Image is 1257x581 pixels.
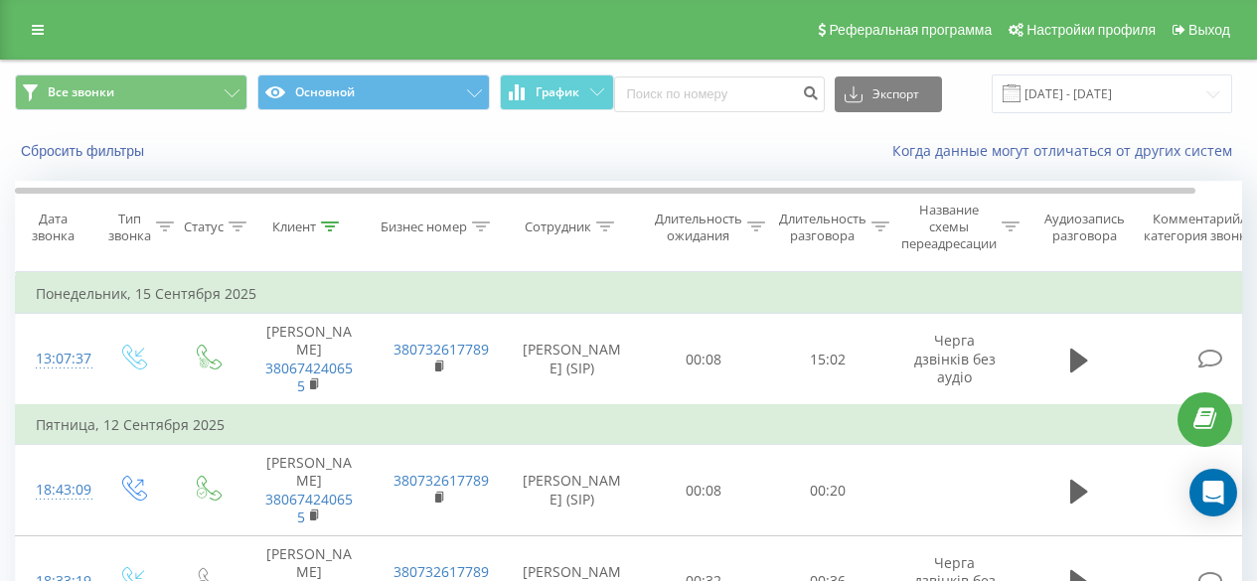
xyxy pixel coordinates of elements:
[265,490,353,526] a: 380674240655
[766,445,890,536] td: 00:20
[1188,22,1230,38] span: Выход
[15,142,154,160] button: Сбросить фильтры
[36,340,76,378] div: 13:07:37
[642,314,766,405] td: 00:08
[244,445,374,536] td: [PERSON_NAME]
[614,76,825,112] input: Поиск по номеру
[779,211,866,244] div: Длительность разговора
[500,74,614,110] button: График
[381,218,467,235] div: Бизнес номер
[1189,469,1237,516] div: Open Intercom Messenger
[503,314,642,405] td: [PERSON_NAME] (SIP)
[901,202,997,252] div: Название схемы переадресации
[536,85,579,99] span: График
[766,314,890,405] td: 15:02
[393,562,489,581] a: 380732617789
[1026,22,1156,38] span: Настройки профиля
[525,218,591,235] div: Сотрудник
[503,445,642,536] td: [PERSON_NAME] (SIP)
[265,359,353,395] a: 380674240655
[15,74,247,110] button: Все звонки
[655,211,742,244] div: Длительность ожидания
[244,314,374,405] td: [PERSON_NAME]
[1036,211,1133,244] div: Аудиозапись разговора
[257,74,490,110] button: Основной
[890,314,1020,405] td: Черга дзвінків без аудіо
[1141,211,1257,244] div: Комментарий/категория звонка
[892,141,1242,160] a: Когда данные могут отличаться от других систем
[835,76,942,112] button: Экспорт
[36,471,76,509] div: 18:43:09
[829,22,992,38] span: Реферальная программа
[184,218,224,235] div: Статус
[642,445,766,536] td: 00:08
[272,218,316,235] div: Клиент
[108,211,151,244] div: Тип звонка
[393,471,489,490] a: 380732617789
[16,211,89,244] div: Дата звонка
[393,340,489,359] a: 380732617789
[48,84,114,100] span: Все звонки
